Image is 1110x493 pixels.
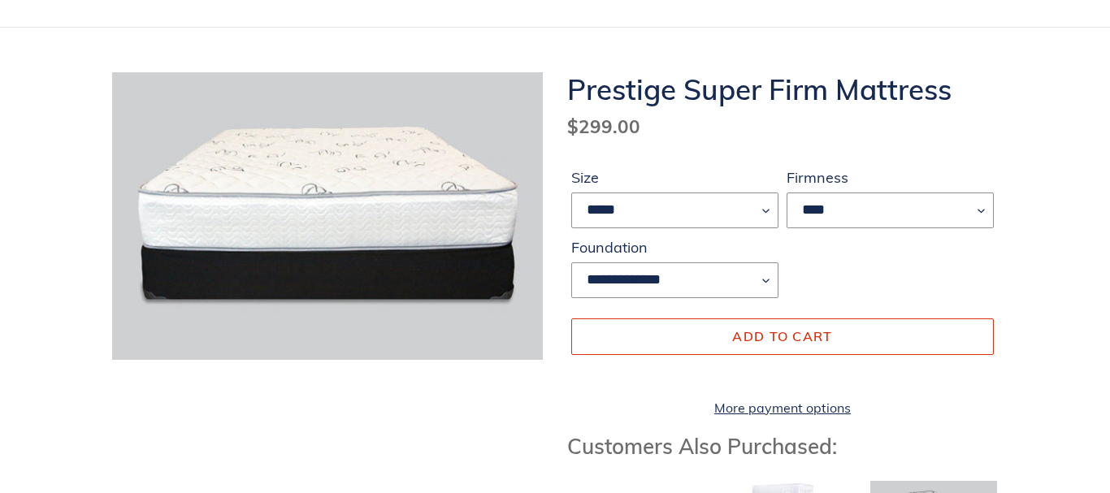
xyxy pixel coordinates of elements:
span: Add to cart [732,328,832,344]
label: Size [571,166,778,188]
span: $299.00 [567,115,640,138]
h3: Customers Also Purchased: [567,434,998,459]
button: Add to cart [571,318,994,354]
a: More payment options [571,398,994,417]
label: Foundation [571,236,778,258]
label: Firmness [787,166,994,188]
h1: Prestige Super Firm Mattress [567,72,998,106]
